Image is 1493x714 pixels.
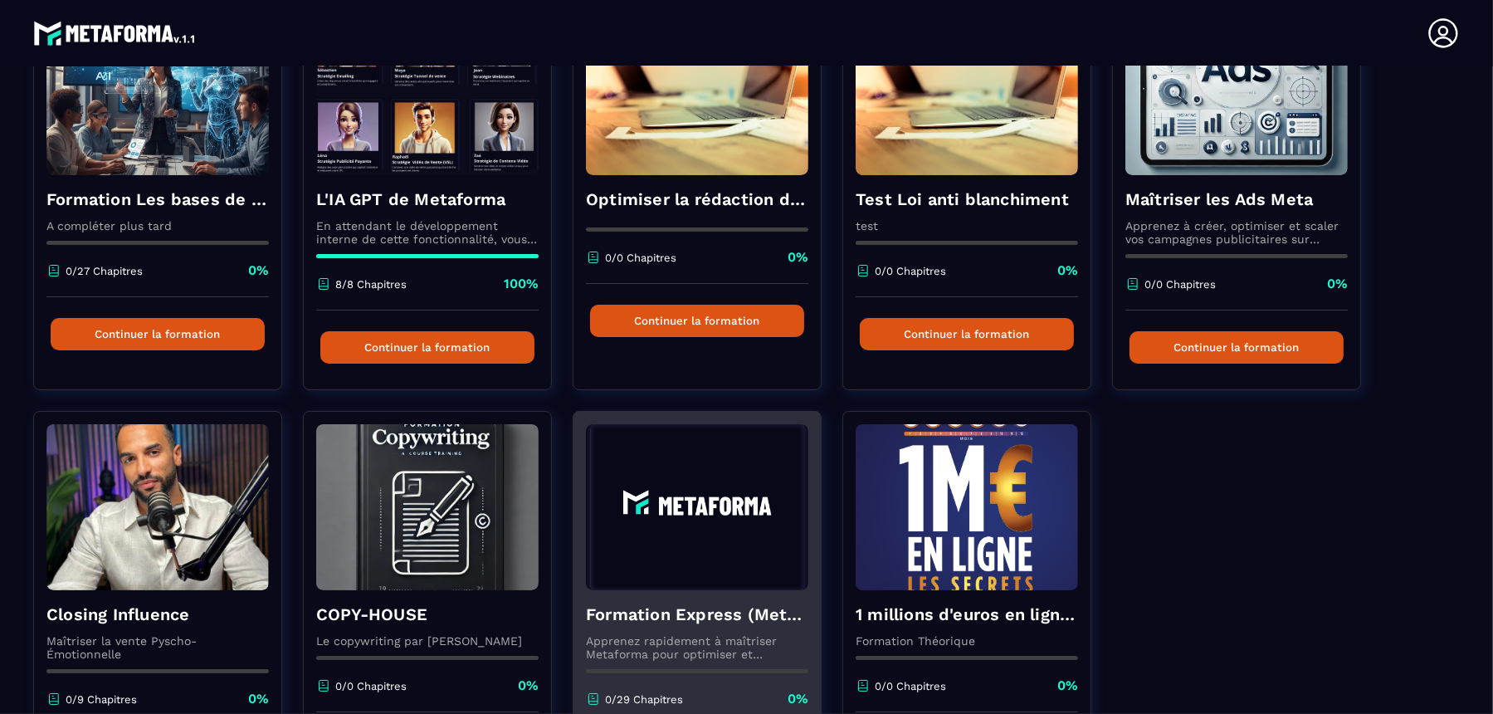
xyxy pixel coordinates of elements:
[46,219,269,232] p: A compléter plus tard
[46,9,269,175] img: formation-background
[46,634,269,661] p: Maîtriser la vente Pyscho-Émotionnelle
[856,219,1078,232] p: test
[856,188,1078,211] h4: Test Loi anti blanchiment
[1125,219,1348,246] p: Apprenez à créer, optimiser et scaler vos campagnes publicitaires sur Facebook et Instagram.
[335,278,407,291] p: 8/8 Chapitres
[316,188,539,211] h4: L'IA GPT de Metaforma
[1057,677,1078,695] p: 0%
[66,693,137,706] p: 0/9 Chapitres
[1125,188,1348,211] h4: Maîtriser les Ads Meta
[605,693,683,706] p: 0/29 Chapitres
[248,262,269,280] p: 0%
[586,188,808,211] h4: Optimiser la rédaction de vos prompts
[875,680,946,692] p: 0/0 Chapitres
[316,219,539,246] p: En attendant le développement interne de cette fonctionnalité, vous pouvez déjà l’utiliser avec C...
[320,331,534,364] button: Continuer la formation
[856,424,1078,590] img: formation-background
[51,318,265,350] button: Continuer la formation
[1130,331,1344,364] button: Continuer la formation
[316,634,539,648] p: Le copywriting par [PERSON_NAME]
[46,424,269,590] img: formation-background
[335,680,407,692] p: 0/0 Chapitres
[1125,9,1348,175] img: formation-background
[518,677,539,695] p: 0%
[46,188,269,211] h4: Formation Les bases de l'intelligence de l'Intelligence de l'artificielle
[875,265,946,277] p: 0/0 Chapitres
[316,9,539,175] img: formation-background
[33,17,198,50] img: logo
[788,690,808,708] p: 0%
[856,9,1078,175] img: formation-background
[1057,262,1078,280] p: 0%
[590,305,804,337] button: Continuer la formation
[605,252,676,264] p: 0/0 Chapitres
[586,603,808,626] h4: Formation Express (Metaforma)
[248,690,269,708] p: 0%
[856,603,1078,626] h4: 1 millions d'euros en ligne les secrets
[788,248,808,267] p: 0%
[586,424,808,590] img: formation-background
[1144,278,1216,291] p: 0/0 Chapitres
[1327,275,1348,293] p: 0%
[66,265,143,277] p: 0/27 Chapitres
[860,318,1074,350] button: Continuer la formation
[504,275,539,293] p: 100%
[46,603,269,626] h4: Closing Influence
[856,634,1078,648] p: Formation Théorique
[586,9,808,175] img: formation-background
[316,603,539,626] h4: COPY-HOUSE
[316,424,539,590] img: formation-background
[586,634,808,661] p: Apprenez rapidement à maîtriser Metaforma pour optimiser et automatiser votre business. 🚀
